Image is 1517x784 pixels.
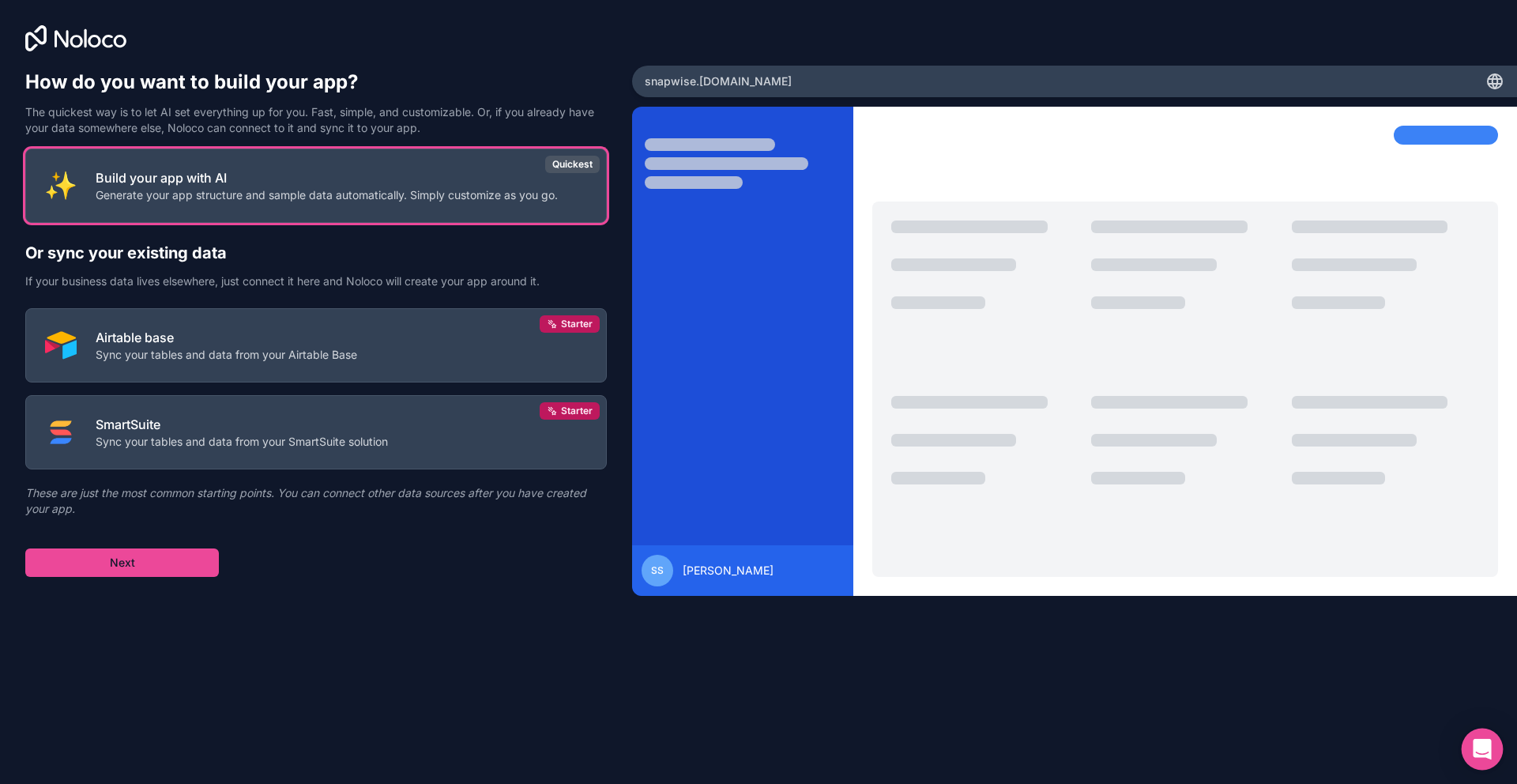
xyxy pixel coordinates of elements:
[25,149,607,223] button: INTERNAL_WITH_AIBuild your app with AIGenerate your app structure and sample data automatically. ...
[683,563,774,579] span: [PERSON_NAME]
[645,73,792,89] span: snapwise .[DOMAIN_NAME]
[45,416,77,448] img: SMART_SUITE
[25,308,607,383] button: AIRTABLEAirtable baseSync your tables and data from your Airtable BaseStarter
[96,168,558,187] p: Build your app with AI
[25,548,219,577] button: Next
[545,156,600,173] div: Quickest
[45,330,77,361] img: AIRTABLE
[96,415,388,434] p: SmartSuite
[96,187,558,203] p: Generate your app structure and sample data automatically. Simply customize as you go.
[25,485,607,517] p: These are just the most common starting points. You can connect other data sources after you have...
[1462,729,1504,771] div: Open Intercom Messenger
[25,70,607,95] h1: How do you want to build your app?
[96,434,388,450] p: Sync your tables and data from your SmartSuite solution
[25,395,607,469] button: SMART_SUITESmartSuiteSync your tables and data from your SmartSuite solutionStarter
[45,170,77,202] img: INTERNAL_WITH_AI
[25,104,607,136] p: The quickest way is to let AI set everything up for you. Fast, simple, and customizable. Or, if y...
[25,242,607,264] h2: Or sync your existing data
[25,273,607,289] p: If your business data lives elsewhere, just connect it here and Noloco will create your app aroun...
[561,405,593,417] span: Starter
[561,318,593,330] span: Starter
[96,328,357,347] p: Airtable base
[651,564,664,577] span: SS
[96,347,357,363] p: Sync your tables and data from your Airtable Base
